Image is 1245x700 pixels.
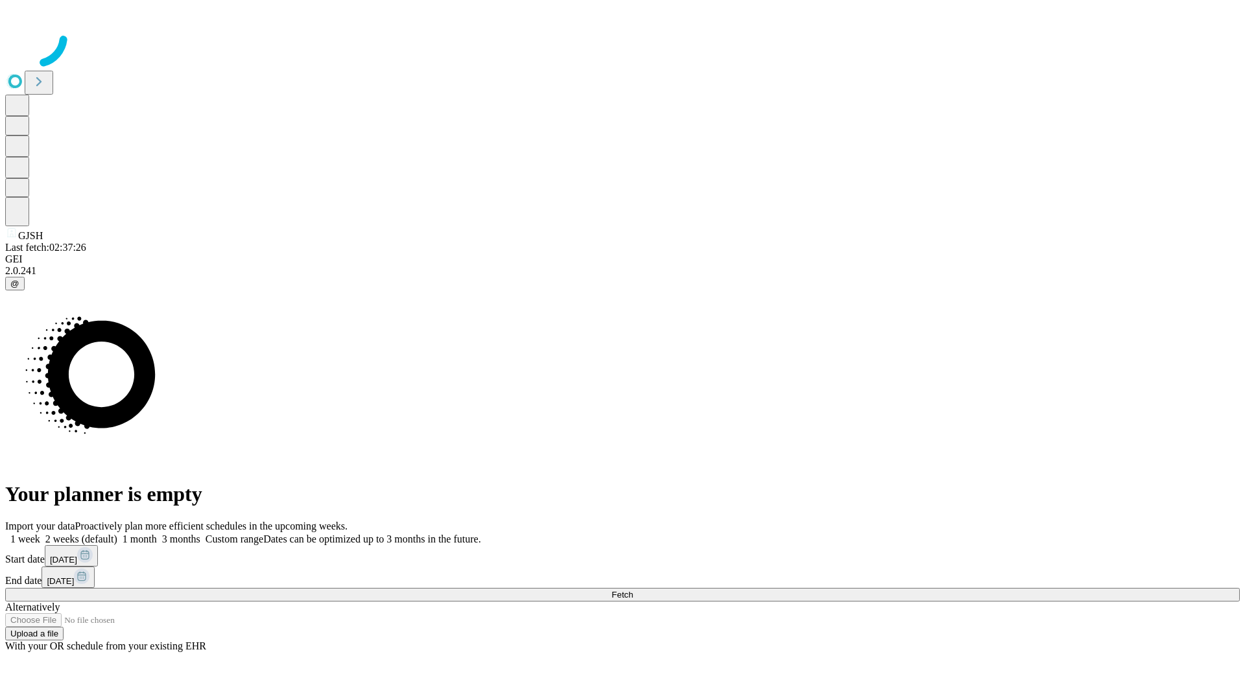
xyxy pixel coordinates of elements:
[5,253,1240,265] div: GEI
[75,520,348,531] span: Proactively plan more efficient schedules in the upcoming weeks.
[5,627,64,640] button: Upload a file
[10,279,19,288] span: @
[5,566,1240,588] div: End date
[123,533,157,544] span: 1 month
[5,545,1240,566] div: Start date
[41,566,95,588] button: [DATE]
[47,576,74,586] span: [DATE]
[5,640,206,651] span: With your OR schedule from your existing EHR
[5,588,1240,601] button: Fetch
[18,230,43,241] span: GJSH
[50,555,77,565] span: [DATE]
[5,520,75,531] span: Import your data
[10,533,40,544] span: 1 week
[206,533,263,544] span: Custom range
[5,265,1240,277] div: 2.0.241
[5,277,25,290] button: @
[5,482,1240,506] h1: Your planner is empty
[263,533,480,544] span: Dates can be optimized up to 3 months in the future.
[5,601,60,612] span: Alternatively
[162,533,200,544] span: 3 months
[611,590,633,600] span: Fetch
[5,242,86,253] span: Last fetch: 02:37:26
[45,545,98,566] button: [DATE]
[45,533,117,544] span: 2 weeks (default)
